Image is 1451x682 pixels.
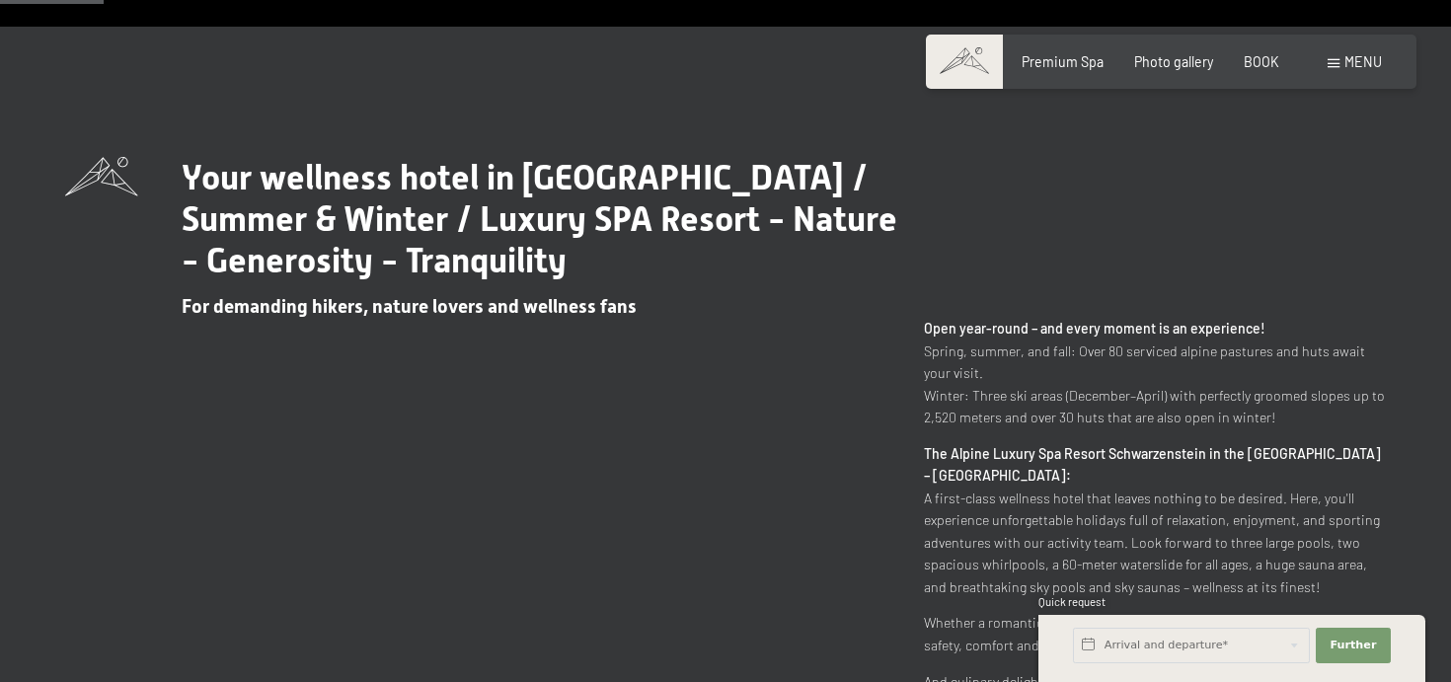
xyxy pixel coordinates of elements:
font: Whether a romantic winter holiday or a sunny summer dream – we combine safety, comfort and alpine... [924,614,1376,653]
font: A first-class wellness hotel that leaves nothing to be desired. Here, you'll experience unforgett... [924,490,1380,595]
font: Open year-round – and every moment is an experience! [924,320,1265,337]
font: Quick request [1038,595,1106,608]
font: Spring, summer, and fall: Over 80 serviced alpine pastures and huts await your visit. [924,342,1365,382]
font: menu [1344,53,1382,70]
font: The Alpine Luxury Spa Resort Schwarzenstein in the [GEOGRAPHIC_DATA] – [GEOGRAPHIC_DATA]: [924,445,1381,485]
font: Winter: Three ski areas (December–April) with perfectly groomed slopes up to 2,520 meters and ove... [924,387,1385,426]
a: Premium Spa [1022,53,1104,70]
button: Further [1316,628,1391,663]
font: Your wellness hotel in [GEOGRAPHIC_DATA] / Summer & Winter / Luxury SPA Resort - Nature - Generos... [182,157,897,280]
font: For demanding hikers, nature lovers and wellness fans [182,295,637,318]
a: BOOK [1244,53,1279,70]
font: Further [1330,639,1376,651]
a: Photo gallery [1134,53,1213,70]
